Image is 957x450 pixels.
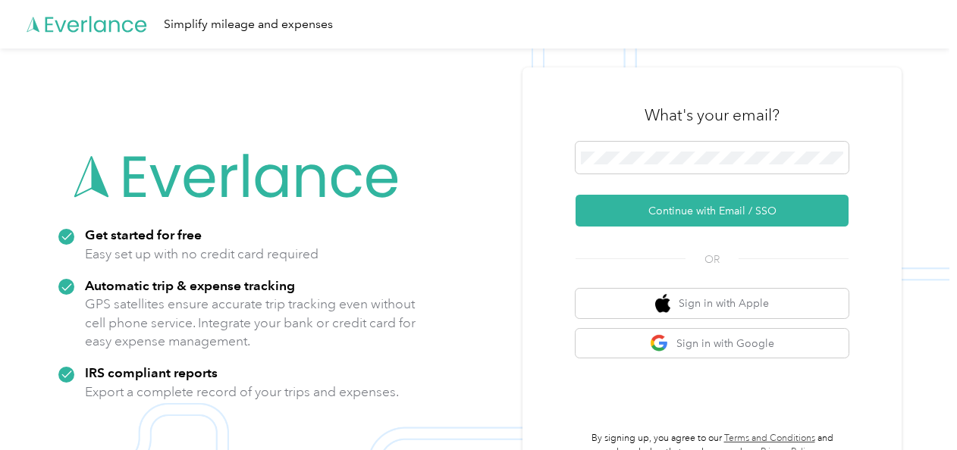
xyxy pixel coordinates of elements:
strong: IRS compliant reports [85,364,218,380]
strong: Automatic trip & expense tracking [85,277,295,293]
button: Continue with Email / SSO [576,195,849,227]
img: apple logo [655,294,670,313]
img: google logo [650,334,669,353]
h3: What's your email? [645,105,780,126]
a: Terms and Conditions [724,433,815,444]
div: Simplify mileage and expenses [164,15,333,34]
p: GPS satellites ensure accurate trip tracking even without cell phone service. Integrate your bank... [85,295,416,351]
strong: Get started for free [85,227,202,242]
span: OR [686,252,739,267]
p: Export a complete record of your trips and expenses. [85,383,399,402]
button: apple logoSign in with Apple [576,289,849,318]
button: google logoSign in with Google [576,329,849,358]
p: Easy set up with no credit card required [85,245,318,264]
